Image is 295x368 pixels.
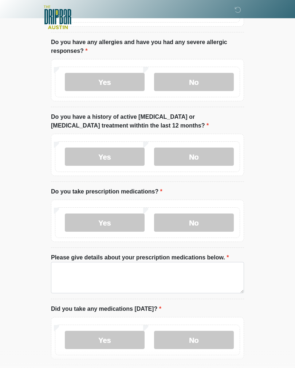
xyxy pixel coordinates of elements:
img: The DRIPBaR - Austin The Domain Logo [44,5,71,29]
label: Please give details about your prescription medications below. [51,253,229,262]
label: No [154,214,234,232]
label: Yes [65,148,145,166]
label: No [154,148,234,166]
label: No [154,73,234,91]
label: No [154,331,234,349]
label: Do you take prescription medications? [51,187,162,196]
label: Did you take any medications [DATE]? [51,305,161,313]
label: Yes [65,331,145,349]
label: Yes [65,214,145,232]
label: Yes [65,73,145,91]
label: Do you have a history of active [MEDICAL_DATA] or [MEDICAL_DATA] treatment withtin the last 12 mo... [51,113,244,130]
label: Do you have any allergies and have you had any severe allergic responses? [51,38,244,55]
